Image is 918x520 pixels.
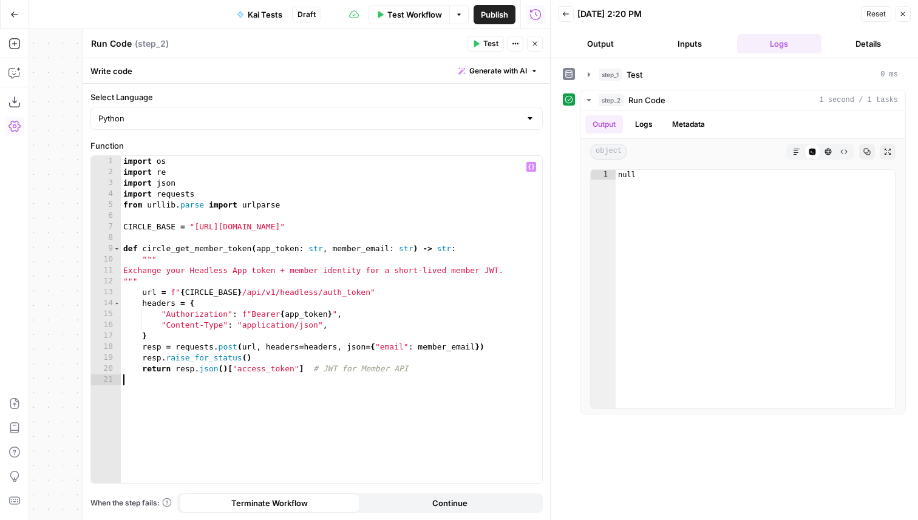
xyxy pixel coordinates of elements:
span: 0 ms [880,69,898,80]
div: 1 [591,170,616,180]
button: Output [585,115,623,133]
button: Output [558,34,642,53]
div: 1 [91,156,121,167]
div: 5 [91,200,121,211]
span: Test [483,38,498,49]
button: Kai Tests [229,5,290,24]
span: Toggle code folding, rows 14 through 17 [114,298,120,309]
div: 18 [91,342,121,353]
div: Write code [83,58,550,83]
span: Generate with AI [469,66,527,76]
textarea: Run Code [91,38,132,50]
div: 1 second / 1 tasks [580,110,905,414]
button: Inputs [647,34,732,53]
button: Logs [737,34,821,53]
div: 8 [91,232,121,243]
div: 7 [91,221,121,232]
button: Reset [861,6,891,22]
span: Test Workflow [387,8,442,21]
button: Publish [474,5,515,24]
div: 14 [91,298,121,309]
span: Continue [432,497,467,509]
button: 0 ms [580,65,905,84]
span: Publish [481,8,508,21]
label: Select Language [90,91,543,103]
div: 17 [91,331,121,342]
span: Toggle code folding, rows 9 through 20 [114,243,120,254]
div: 4 [91,189,121,200]
div: 9 [91,243,121,254]
span: Reset [866,8,886,19]
div: 21 [91,374,121,385]
span: 1 second / 1 tasks [819,95,898,106]
button: 1 second / 1 tasks [580,90,905,110]
div: 6 [91,211,121,221]
div: 19 [91,353,121,363]
div: 11 [91,265,121,276]
a: When the step fails: [90,498,172,508]
input: Python [98,112,520,124]
span: ( step_2 ) [135,38,169,50]
div: 2 [91,167,121,178]
span: Draft [297,9,316,20]
span: step_1 [599,69,622,81]
div: 10 [91,254,121,265]
span: object [590,144,627,160]
span: Kai Tests [248,8,282,21]
div: 16 [91,320,121,331]
button: Details [826,34,911,53]
button: Test Workflow [369,5,449,24]
div: 3 [91,178,121,189]
div: 15 [91,309,121,320]
span: step_2 [599,94,624,106]
button: Metadata [665,115,712,133]
button: Test [467,36,504,52]
div: 13 [91,287,121,298]
span: Test [627,69,642,81]
span: Terminate Workflow [231,497,308,509]
button: Continue [360,493,541,513]
button: Logs [628,115,660,133]
button: Generate with AI [454,63,543,79]
div: 20 [91,363,121,374]
label: Function [90,140,543,152]
span: Run Code [628,94,665,106]
div: 12 [91,276,121,287]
